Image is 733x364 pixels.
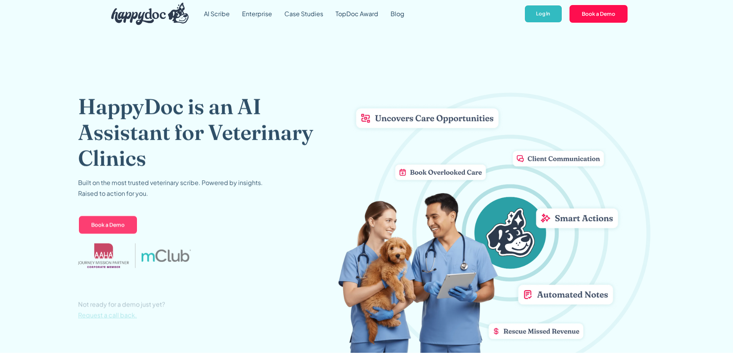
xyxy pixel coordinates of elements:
[105,1,189,27] a: home
[78,311,137,319] span: Request a call back.
[78,93,338,171] h1: HappyDoc is an AI Assistant for Veterinary Clinics
[78,243,129,268] img: AAHA Advantage logo
[78,215,138,234] a: Book a Demo
[78,299,165,320] p: Not ready for a demo just yet?
[524,5,562,23] a: Log In
[141,249,190,262] img: mclub logo
[78,177,263,199] p: Built on the most trusted veterinary scribe. Powered by insights. Raised to action for you.
[111,3,189,25] img: HappyDoc Logo: A happy dog with his ear up, listening.
[569,4,628,23] a: Book a Demo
